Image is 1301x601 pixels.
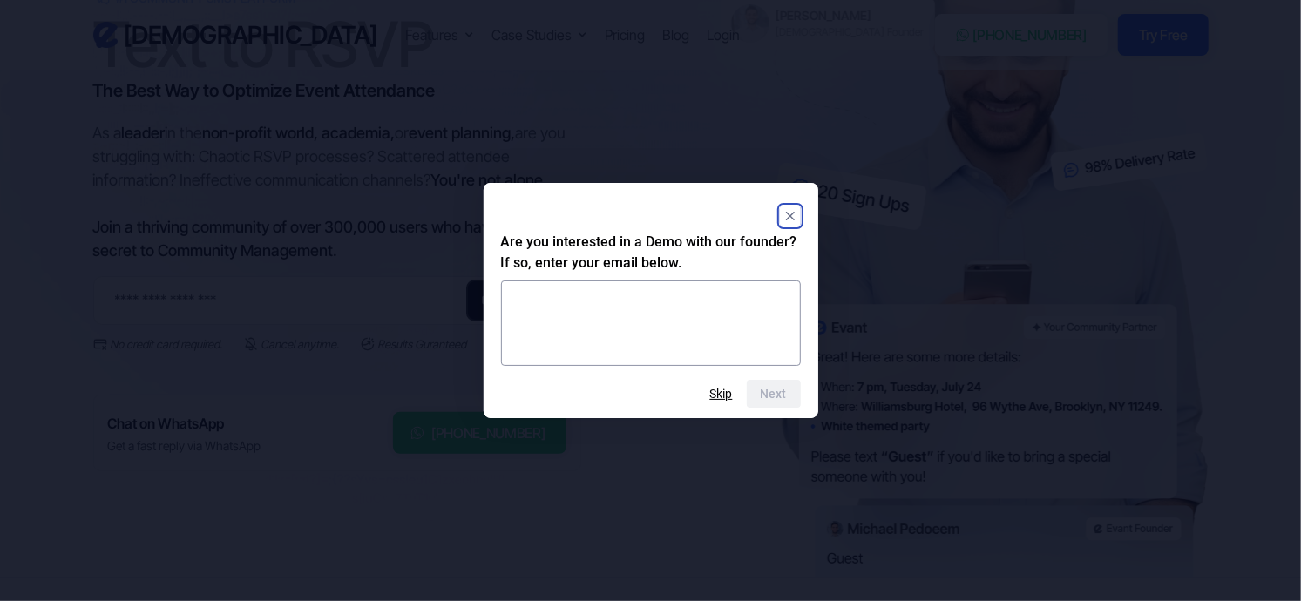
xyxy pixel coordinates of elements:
button: Skip [710,387,733,401]
button: Close [780,206,801,226]
dialog: Are you interested in a Demo with our founder? If so, enter your email below. [484,183,818,418]
button: Next question [747,380,801,408]
h2: Are you interested in a Demo with our founder? If so, enter your email below. [501,232,801,273]
textarea: Are you interested in a Demo with our founder? If so, enter your email below. [501,280,801,366]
